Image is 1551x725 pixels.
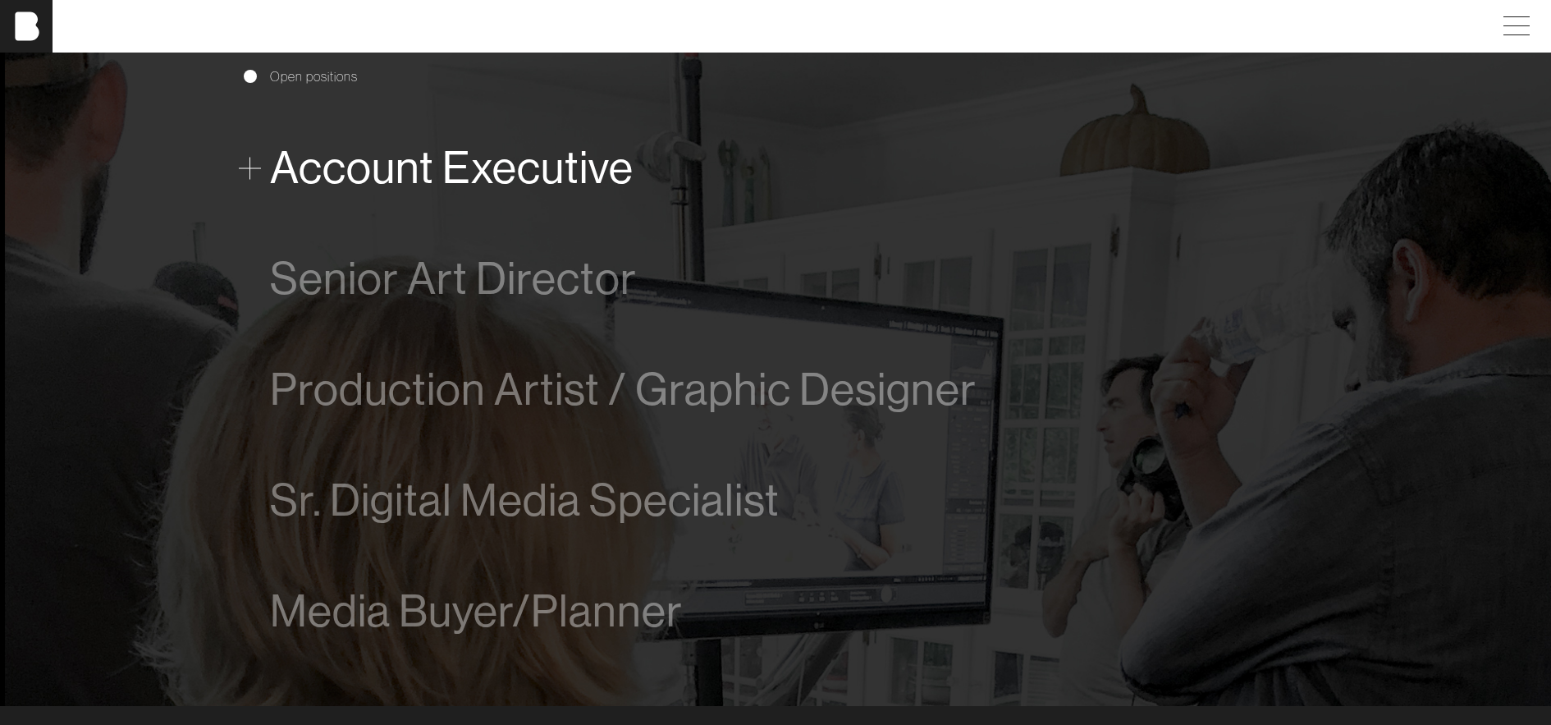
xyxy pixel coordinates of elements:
[270,67,358,86] span: Open positions
[270,254,637,304] span: Senior Art Director
[270,586,683,636] span: Media Buyer/Planner
[270,365,977,415] span: Production Artist / Graphic Designer
[270,143,634,193] span: Account Executive
[270,475,780,525] span: Sr. Digital Media Specialist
